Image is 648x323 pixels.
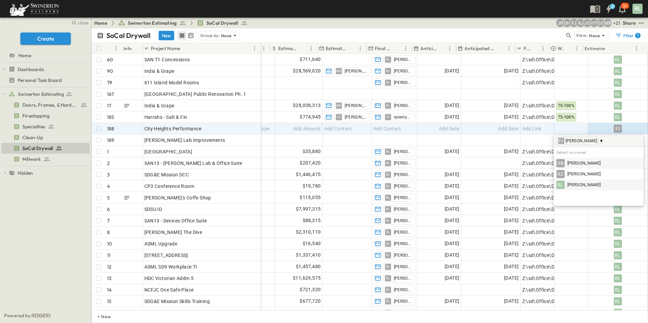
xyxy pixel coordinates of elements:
[565,45,573,52] button: Sort
[107,194,110,201] p: 5
[386,151,390,152] span: RL
[614,113,622,121] div: RL
[614,217,622,225] div: RL
[637,33,639,38] h6: 1
[614,79,622,87] div: RL
[394,45,402,52] button: Sort
[144,148,193,155] span: [GEOGRAPHIC_DATA]
[438,45,446,52] button: Sort
[394,68,412,74] span: [PERSON_NAME]
[200,32,220,39] p: Group by:
[144,56,190,63] span: SAN T1 Concessions
[445,67,459,75] span: [DATE]
[504,217,519,224] span: [DATE]
[445,240,459,247] span: [DATE]
[394,184,412,189] span: [PERSON_NAME]
[22,156,41,163] span: Millwork
[602,3,615,15] button: 2
[567,182,601,188] span: [PERSON_NAME]
[144,252,188,259] span: [STREET_ADDRESS]
[558,115,575,120] span: 75-100%
[1,111,88,121] a: Firestopping
[612,31,643,40] button: Filter1
[303,148,321,155] span: $35,880
[445,113,459,121] span: [DATE]
[144,125,202,132] span: City Heights Performance
[394,207,412,212] span: [PERSON_NAME]
[445,217,459,224] span: [DATE]
[445,263,459,271] span: [DATE]
[386,105,390,106] span: RL
[356,44,364,52] button: Menu
[394,160,412,166] span: [PERSON_NAME]
[250,44,259,52] button: Menu
[128,20,177,26] span: Swinerton Estimating
[144,298,210,305] span: SDG&E Mission Skills Training
[260,44,268,52] button: Menu
[394,287,412,293] span: [PERSON_NAME]
[107,102,111,109] p: 17
[504,263,519,271] span: [DATE]
[445,251,459,259] span: [DATE]
[300,56,321,63] span: $711,640
[394,149,412,154] span: [PERSON_NAME]
[8,2,60,16] img: 6c363589ada0b36f064d841b69d3a419a338230e66bb0a533688fa5cc3e9e735.png
[614,90,622,98] div: RL
[590,19,598,27] div: Haaris Tahmas (haaris.tahmas@swinerton.com)
[296,205,321,213] span: $7,997,315
[293,102,321,109] span: $28,038,313
[394,218,412,223] span: [PERSON_NAME]
[18,52,31,59] span: Home
[206,20,238,26] span: SoCal Drywall
[607,45,615,52] button: Sort
[345,103,367,108] span: [PERSON_NAME]
[300,113,321,121] span: $774,945
[394,114,412,120] span: rplentywou
[300,286,321,294] span: $721,320
[107,206,110,213] p: 6
[107,275,112,282] p: 13
[18,66,44,73] span: Dashboards
[144,206,162,213] span: SDSU ID
[386,301,390,301] span: RL
[1,154,90,165] div: Millworktest
[221,32,232,39] p: None
[144,79,199,86] span: 611 Island Model Rooms
[445,194,459,201] span: [DATE]
[583,19,591,27] div: Jorge Garcia (jorgarcia@swinerton.com)
[563,19,571,27] div: Daryll Hayward (daryll.hayward@swinerton.com)
[1,89,90,100] div: Swinerton Estimatingtest
[614,102,622,110] div: RL
[1,76,88,85] a: Personal Task Board
[445,102,459,109] span: [DATE]
[445,182,459,190] span: [DATE]
[144,102,175,109] span: India & Grape
[144,229,202,236] span: [PERSON_NAME] The Dive
[611,4,613,9] h6: 2
[296,263,321,271] span: $1,457,480
[1,75,90,86] div: Personal Task Boardtest
[1,122,88,131] a: Specialties
[504,113,519,121] span: [DATE]
[278,45,298,52] p: Estimate Amount
[107,125,115,132] p: 188
[623,20,636,26] div: Share
[293,67,321,75] span: $28,569,620
[22,145,53,152] span: SoCal Drywall
[144,137,225,144] span: [PERSON_NAME] Lab Improvements
[107,229,110,236] p: 8
[303,182,321,190] span: $19,780
[300,297,321,305] span: $677,720
[144,217,207,224] span: SAN13 - Devices Office Suite
[504,274,519,282] span: [DATE]
[9,65,88,74] a: Dashboards
[144,183,195,190] span: CP3 Conference Room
